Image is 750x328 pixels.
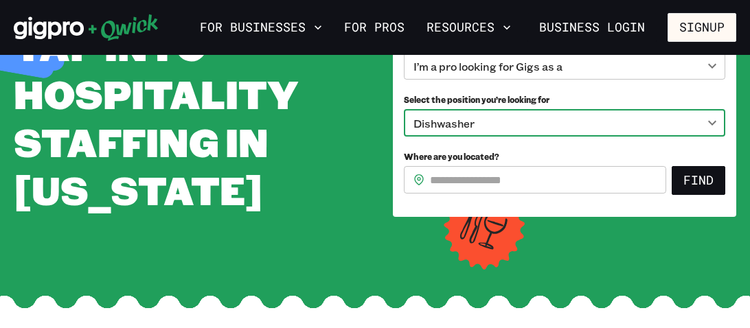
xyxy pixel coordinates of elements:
a: Business Login [527,13,657,42]
button: Resources [421,16,516,39]
span: Select the position you’re looking for [404,94,549,105]
div: I’m a pro looking for Gigs as a [404,52,725,80]
span: Where are you located? [404,151,499,162]
div: Dishwasher [404,109,725,137]
span: Tap into Hospitality Staffing in [US_STATE] [14,20,298,215]
a: For Pros [339,16,410,39]
button: Find [672,166,725,195]
button: Signup [668,13,736,42]
button: For Businesses [194,16,328,39]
